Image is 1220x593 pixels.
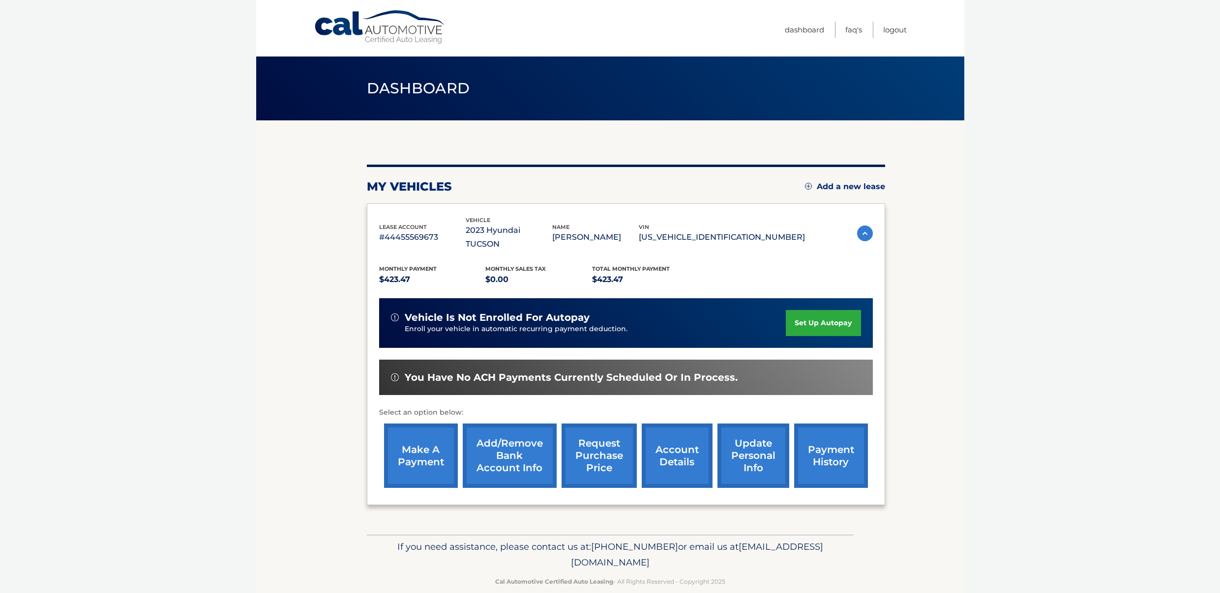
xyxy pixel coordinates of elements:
img: add.svg [805,183,812,190]
img: alert-white.svg [391,373,399,381]
a: payment history [794,424,868,488]
span: name [552,224,569,230]
a: account details [642,424,713,488]
strong: Cal Automotive Certified Auto Leasing [495,578,613,585]
span: You have no ACH payments currently scheduled or in process. [405,371,738,384]
span: Total Monthly Payment [592,265,670,272]
p: Enroll your vehicle in automatic recurring payment deduction. [405,324,786,335]
span: vehicle [466,217,490,224]
span: [PHONE_NUMBER] [591,541,678,552]
a: make a payment [384,424,458,488]
a: set up autopay [786,310,861,336]
span: Monthly Payment [379,265,437,272]
a: Cal Automotive [314,10,446,45]
span: Dashboard [367,79,470,97]
a: update personal info [717,424,789,488]
span: lease account [379,224,427,230]
p: Select an option below: [379,407,873,419]
a: FAQ's [845,22,862,38]
p: #44455569673 [379,230,466,244]
span: vin [639,224,649,230]
p: - All Rights Reserved - Copyright 2025 [373,576,847,587]
img: accordion-active.svg [857,226,873,241]
a: Dashboard [785,22,824,38]
span: Monthly sales Tax [485,265,546,272]
a: Logout [883,22,907,38]
p: $0.00 [485,273,592,286]
p: 2023 Hyundai TUCSON [466,224,552,251]
p: If you need assistance, please contact us at: or email us at [373,539,847,570]
a: Add/Remove bank account info [463,424,557,488]
a: request purchase price [562,424,637,488]
p: $423.47 [379,273,486,286]
p: [US_VEHICLE_IDENTIFICATION_NUMBER] [639,230,805,244]
p: $423.47 [592,273,699,286]
h2: my vehicles [367,179,452,194]
span: [EMAIL_ADDRESS][DOMAIN_NAME] [571,541,823,568]
img: alert-white.svg [391,313,399,321]
p: [PERSON_NAME] [552,230,639,244]
span: vehicle is not enrolled for autopay [405,311,590,324]
a: Add a new lease [805,182,885,192]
